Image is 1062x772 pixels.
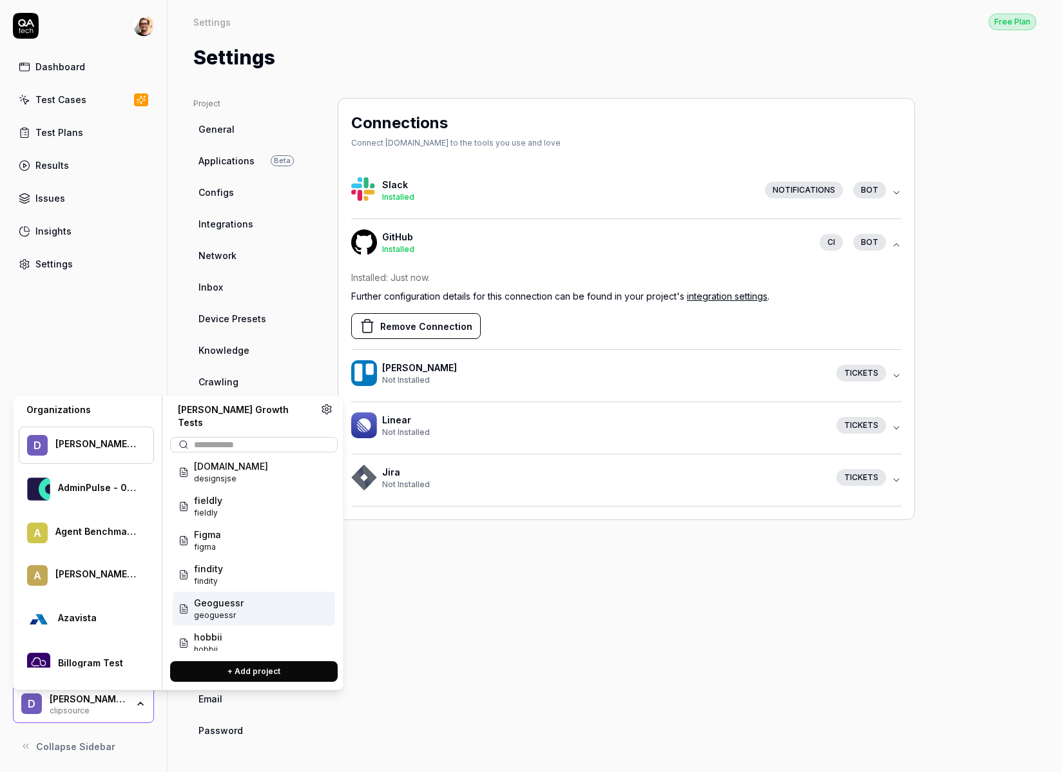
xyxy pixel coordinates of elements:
[170,661,338,682] a: + Add project
[351,137,561,149] div: Connect [DOMAIN_NAME] to the tools you use and love
[193,244,317,267] a: Network
[351,271,902,284] p: Installed: .
[27,478,50,501] img: AdminPulse - 0475.384.429 Logo
[198,249,237,262] span: Network
[351,454,902,506] button: HackofficeJiraNot InstalledTickets
[27,523,48,543] span: A
[351,177,377,203] img: Hackoffice
[194,562,223,575] span: findity
[193,117,317,141] a: General
[351,271,902,349] div: HackofficeGitHubInstalledCIbot
[36,740,115,753] span: Collapse Sidebar
[19,403,154,416] div: Organizations
[13,87,154,112] a: Test Cases
[382,244,414,254] span: Installed
[193,338,317,362] a: Knowledge
[193,307,317,331] a: Device Presets
[382,230,809,244] h4: GitHub
[765,182,843,198] div: Notifications
[194,630,222,644] span: hobbii
[351,219,902,271] button: HackofficeGitHubInstalledCIbot
[55,438,137,450] div: Daniels Growth Tests
[198,154,255,168] span: Applications
[382,479,430,489] span: Not Installed
[50,693,127,705] div: Daniels Growth Tests
[382,427,430,437] span: Not Installed
[13,153,154,178] a: Results
[989,14,1036,30] div: Free Plan
[58,612,137,624] div: Azavista
[193,275,317,299] a: Inbox
[351,289,902,303] p: Further configuration details for this connection can be found in your project's
[27,608,50,631] img: Azavista Logo
[194,494,222,507] span: fieldly
[382,361,826,374] h4: [PERSON_NAME]
[193,98,317,110] div: Project
[351,350,902,401] button: Hackoffice[PERSON_NAME]Not InstalledTickets
[351,313,481,339] button: Remove Connection
[198,724,243,737] span: Password
[35,159,69,172] div: Results
[35,191,65,205] div: Issues
[27,435,48,456] span: D
[19,514,154,552] button: AAgent Benchmarks
[27,565,48,586] span: A
[271,155,294,166] span: Beta
[58,482,137,494] div: AdminPulse - 0475.384.429
[768,291,769,302] span: .
[170,458,338,651] div: Suggestions
[35,60,85,73] div: Dashboard
[391,272,428,283] time: Just now
[198,122,235,136] span: General
[382,413,826,427] h4: Linear
[351,360,377,386] img: Hackoffice
[35,93,86,106] div: Test Cases
[19,599,154,639] button: Azavista LogoAzavista
[820,234,843,251] div: CI
[198,343,249,357] span: Knowledge
[35,224,72,238] div: Insights
[13,120,154,145] a: Test Plans
[351,402,902,454] button: HackofficeLinearNot InstalledTickets
[198,280,223,294] span: Inbox
[193,719,317,742] a: Password
[194,596,244,610] span: Geoguessr
[193,15,231,28] div: Settings
[27,653,50,676] img: Billogram Test Logo
[989,13,1036,30] button: Free Plan
[687,291,768,302] a: integration settings
[193,212,317,236] a: Integrations
[194,575,223,587] span: Project ID: QVZR
[198,186,234,199] span: Configs
[198,312,266,325] span: Device Presets
[194,459,268,473] span: [DOMAIN_NAME]
[193,370,317,394] a: Crawling
[19,469,154,509] button: AdminPulse - 0475.384.429 LogoAdminPulse - 0475.384.429
[351,465,377,490] img: Hackoffice
[194,507,222,519] span: Project ID: R5Fm
[13,733,154,759] button: Collapse Sidebar
[198,375,238,389] span: Crawling
[13,251,154,276] a: Settings
[194,473,268,485] span: Project ID: 0Jl4
[351,111,448,135] h2: Connections
[194,528,221,541] span: Figma
[321,403,333,429] a: Organization settings
[853,234,886,251] div: bot
[194,644,222,655] span: Project ID: yvpR
[13,186,154,211] a: Issues
[193,687,317,711] a: Email
[198,217,253,231] span: Integrations
[853,182,886,198] div: bot
[194,610,244,621] span: Project ID: F73H
[35,126,83,139] div: Test Plans
[19,644,154,684] button: Billogram Test LogoBillogram Test
[133,15,154,36] img: 704fe57e-bae9-4a0d-8bcb-c4203d9f0bb2.jpeg
[836,417,886,434] div: Tickets
[13,54,154,79] a: Dashboard
[170,403,321,429] div: [PERSON_NAME] Growth Tests
[836,365,886,381] div: Tickets
[382,465,826,479] h4: Jira
[382,192,414,202] span: Installed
